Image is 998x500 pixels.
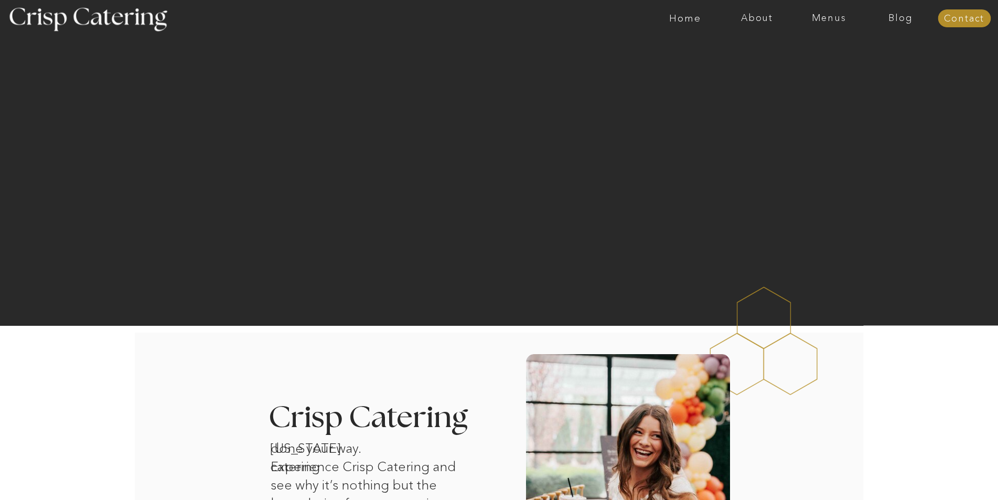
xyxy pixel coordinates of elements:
[865,13,937,24] a: Blog
[270,439,379,453] h1: [US_STATE] catering
[269,403,495,434] h3: Crisp Catering
[649,13,721,24] a: Home
[793,13,865,24] a: Menus
[721,13,793,24] a: About
[893,448,998,500] iframe: podium webchat widget bubble
[938,14,991,24] a: Contact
